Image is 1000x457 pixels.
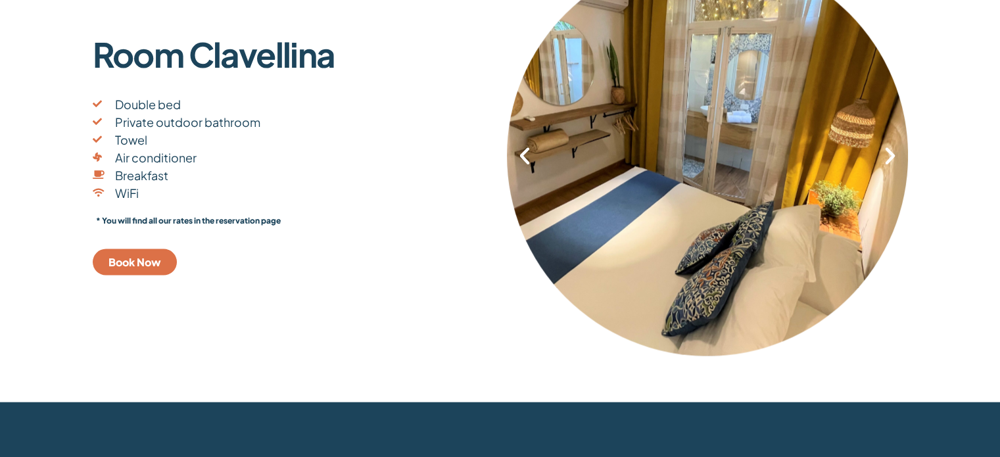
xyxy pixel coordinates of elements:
span: Double bed [112,95,181,113]
span: Breakfast [112,166,168,184]
span: Air conditioner [112,149,197,166]
span: Book Now [108,257,161,268]
p: Room Clavellina [93,36,494,72]
span: WiFi [112,184,139,202]
div: Previous slide [513,145,536,167]
span: Towel [112,131,147,149]
a: Book Now [93,249,177,276]
p: * You will find all our rates in the reservation page [96,215,490,227]
span: Private outdoor bathroom [112,113,260,131]
div: Next slide [879,145,901,167]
